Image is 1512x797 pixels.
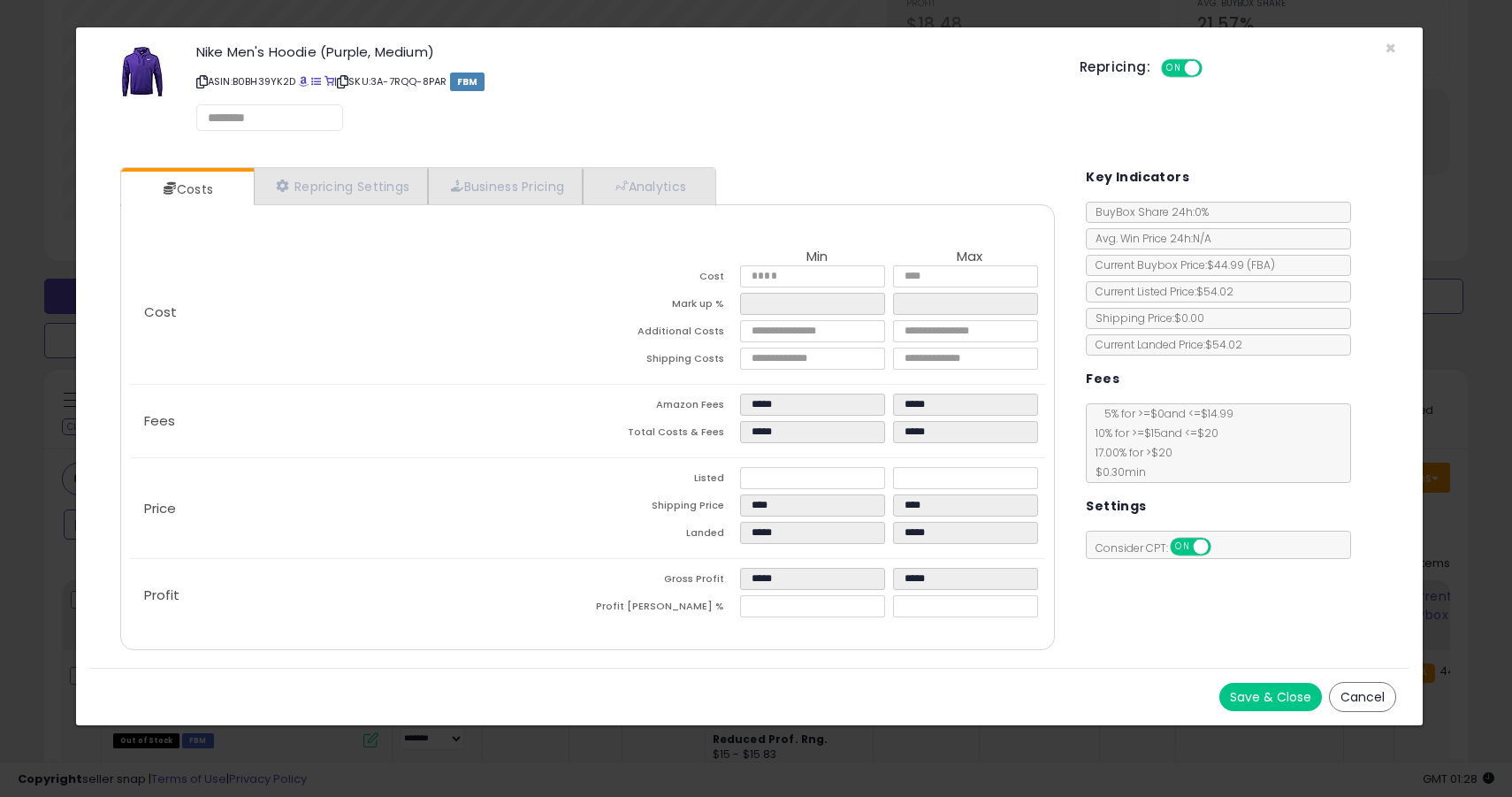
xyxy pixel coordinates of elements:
a: Analytics [583,168,714,204]
h5: Key Indicators [1086,166,1189,188]
p: Fees [130,414,588,428]
span: ON [1163,61,1185,76]
a: Costs [121,172,252,207]
span: 17.00 % for > $20 [1087,445,1172,460]
span: $0.30 min [1087,464,1146,479]
td: Landed [588,522,741,549]
a: Repricing Settings [254,168,429,204]
span: ( FBA ) [1247,257,1275,272]
td: Amazon Fees [588,394,741,421]
td: Gross Profit [588,568,741,595]
p: Profit [130,588,588,602]
span: 5 % for >= $0 and <= $14.99 [1096,406,1233,421]
span: Current Landed Price: $54.02 [1087,337,1242,352]
span: OFF [1199,61,1227,76]
a: BuyBox page [299,74,309,88]
img: 31lZOrfzOpL._SL60_.jpg [116,45,169,98]
span: × [1385,35,1396,61]
span: FBM [450,73,485,91]
a: Business Pricing [428,168,583,204]
td: Shipping Price [588,494,741,522]
td: Total Costs & Fees [588,421,741,448]
p: Cost [130,305,588,319]
h3: Nike Men's Hoodie (Purple, Medium) [196,45,1053,58]
span: Avg. Win Price 24h: N/A [1087,231,1211,246]
span: Consider CPT: [1087,540,1234,556]
td: Listed [588,467,741,494]
span: BuyBox Share 24h: 0% [1087,204,1209,219]
span: ON [1172,540,1195,555]
td: Profit [PERSON_NAME] % [588,595,741,623]
td: Cost [588,265,741,293]
th: Max [893,249,1046,265]
h5: Fees [1086,368,1119,390]
a: Your listing only [325,74,334,88]
span: Current Buybox Price: [1087,257,1275,272]
span: $44.99 [1207,257,1275,272]
span: 10 % for >= $15 and <= $20 [1087,425,1218,441]
p: ASIN: B0BH39YK2D | SKU: 3A-7RQQ-8PAR [196,67,1053,96]
a: All offer listings [311,74,321,88]
span: OFF [1209,540,1237,555]
h5: Repricing: [1080,60,1150,74]
h5: Settings [1086,495,1146,517]
button: Save & Close [1219,683,1322,711]
td: Additional Costs [588,320,741,348]
td: Shipping Costs [588,348,741,375]
th: Min [740,249,893,265]
p: Price [130,502,588,516]
button: Cancel [1329,682,1396,712]
td: Mark up % [588,293,741,320]
span: Shipping Price: $0.00 [1087,310,1204,326]
span: Current Listed Price: $54.02 [1087,284,1233,299]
